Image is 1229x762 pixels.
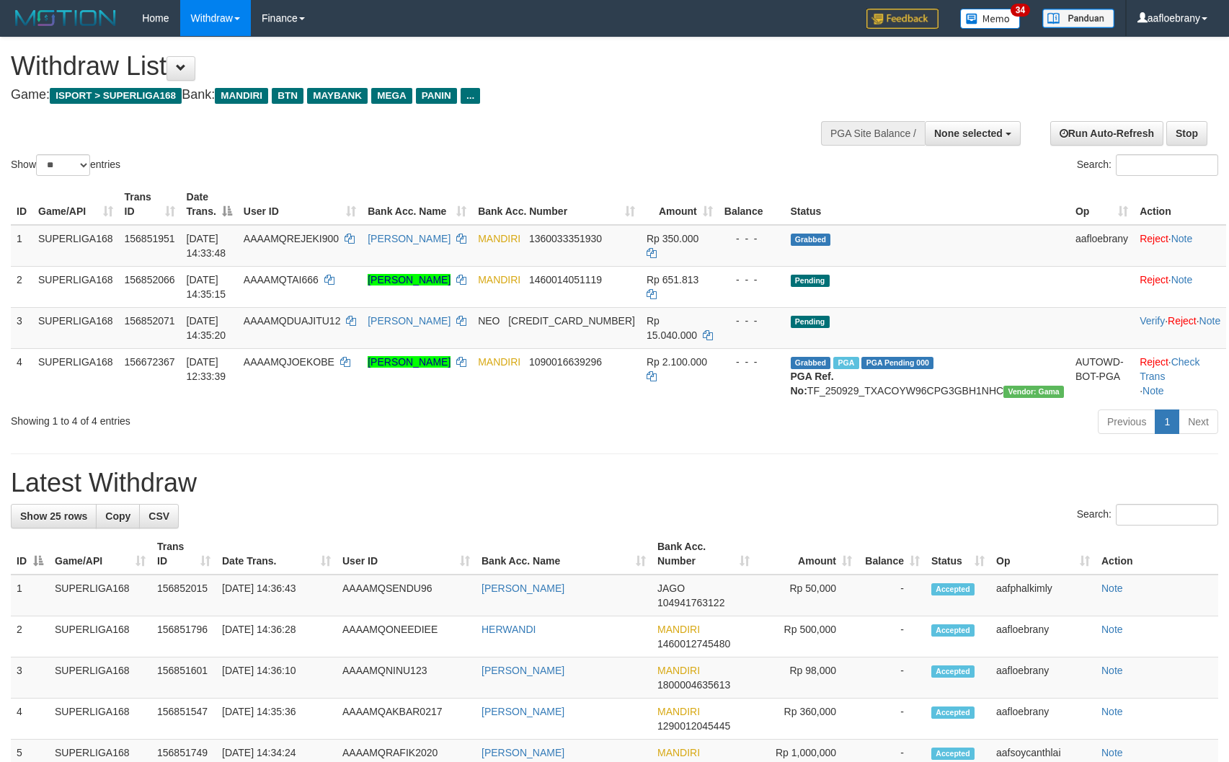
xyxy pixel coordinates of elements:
span: Vendor URL: https://trx31.1velocity.biz [1003,386,1064,398]
span: Accepted [931,583,975,595]
th: Op: activate to sort column ascending [990,533,1096,575]
span: Accepted [931,624,975,637]
span: BTN [272,88,303,104]
th: ID [11,184,32,225]
a: [PERSON_NAME] [482,665,564,676]
td: SUPERLIGA168 [32,307,119,348]
span: MANDIRI [657,624,700,635]
td: 156852015 [151,575,216,616]
th: Balance: activate to sort column ascending [858,533,926,575]
span: CSV [148,510,169,522]
td: - [858,575,926,616]
td: - [858,699,926,740]
span: Copy 1460014051119 to clipboard [529,274,602,285]
td: · · [1134,307,1226,348]
a: [PERSON_NAME] [368,315,451,327]
span: ISPORT > SUPERLIGA168 [50,88,182,104]
span: MANDIRI [478,356,520,368]
th: Game/API: activate to sort column ascending [49,533,151,575]
td: SUPERLIGA168 [32,225,119,267]
a: [PERSON_NAME] [482,706,564,717]
td: · · [1134,348,1226,404]
th: Op: activate to sort column ascending [1070,184,1134,225]
label: Search: [1077,504,1218,526]
span: ... [461,88,480,104]
th: Date Trans.: activate to sort column descending [181,184,238,225]
td: aafloebrany [1070,225,1134,267]
span: Copy 1290012045445 to clipboard [657,720,730,732]
span: 156851951 [125,233,175,244]
a: Show 25 rows [11,504,97,528]
span: Copy 104941763122 to clipboard [657,597,724,608]
span: Accepted [931,665,975,678]
a: CSV [139,504,179,528]
td: - [858,657,926,699]
div: PGA Site Balance / [821,121,925,146]
td: [DATE] 14:35:36 [216,699,337,740]
td: SUPERLIGA168 [49,575,151,616]
td: [DATE] 14:36:10 [216,657,337,699]
div: - - - [724,231,779,246]
a: Previous [1098,409,1155,434]
td: AAAAMQNINU123 [337,657,476,699]
span: PANIN [416,88,457,104]
span: MANDIRI [215,88,268,104]
span: [DATE] 12:33:39 [187,356,226,382]
th: Amount: activate to sort column ascending [755,533,858,575]
h1: Latest Withdraw [11,469,1218,497]
a: Reject [1140,356,1168,368]
div: Showing 1 to 4 of 4 entries [11,408,501,428]
span: Rp 2.100.000 [647,356,707,368]
td: aafloebrany [990,616,1096,657]
div: - - - [724,273,779,287]
span: Accepted [931,748,975,760]
span: MANDIRI [657,706,700,717]
label: Search: [1077,154,1218,176]
a: Reject [1168,315,1197,327]
span: 34 [1011,4,1030,17]
span: Accepted [931,706,975,719]
span: Copy 1360033351930 to clipboard [529,233,602,244]
span: AAAAMQDUAJITU12 [244,315,341,327]
a: HERWANDI [482,624,536,635]
td: Rp 500,000 [755,616,858,657]
td: aafloebrany [990,657,1096,699]
span: Grabbed [791,357,831,369]
span: JAGO [657,582,685,594]
span: Copy [105,510,130,522]
th: User ID: activate to sort column ascending [238,184,362,225]
td: TF_250929_TXACOYW96CPG3GBH1NHC [785,348,1070,404]
td: SUPERLIGA168 [32,266,119,307]
input: Search: [1116,504,1218,526]
td: 2 [11,266,32,307]
td: · [1134,225,1226,267]
img: Button%20Memo.svg [960,9,1021,29]
div: - - - [724,314,779,328]
img: panduan.png [1042,9,1114,28]
input: Search: [1116,154,1218,176]
th: Action [1096,533,1218,575]
a: Next [1179,409,1218,434]
td: 156851547 [151,699,216,740]
a: Note [1171,274,1193,285]
span: PGA Pending [861,357,933,369]
a: [PERSON_NAME] [482,582,564,594]
td: SUPERLIGA168 [32,348,119,404]
th: Status [785,184,1070,225]
span: MANDIRI [657,665,700,676]
span: NEO [478,315,500,327]
span: [DATE] 14:33:48 [187,233,226,259]
h1: Withdraw List [11,52,805,81]
span: MANDIRI [657,747,700,758]
div: - - - [724,355,779,369]
th: User ID: activate to sort column ascending [337,533,476,575]
td: aafphalkimly [990,575,1096,616]
span: Rp 651.813 [647,274,698,285]
td: 1 [11,225,32,267]
span: MANDIRI [478,233,520,244]
a: Verify [1140,315,1165,327]
a: Note [1101,706,1123,717]
td: 3 [11,307,32,348]
td: SUPERLIGA168 [49,699,151,740]
td: 2 [11,616,49,657]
